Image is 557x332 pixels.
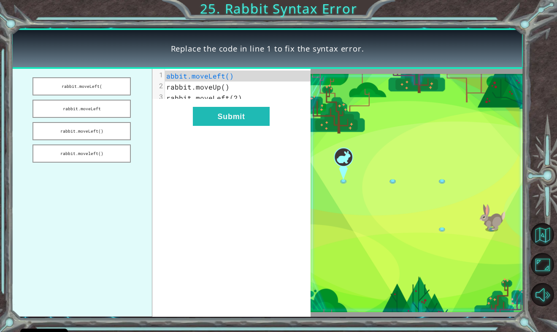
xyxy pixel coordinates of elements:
button: Submit [193,107,270,126]
div: 3 [152,93,165,101]
div: 2 [152,82,165,90]
button: rabbit.moveLeft( [32,77,131,95]
button: Back to Map [531,223,554,246]
button: Mute [531,283,554,306]
div: 1 [152,71,165,79]
button: Maximize Browser [531,253,554,276]
span: rabbit.moveLeft(2) [166,93,242,102]
a: Back to Map [532,220,557,250]
img: Interactive Art [311,74,524,312]
span: abbit.moveLeft() [166,71,234,80]
button: rabbit.moveleft() [32,144,131,163]
span: Replace the code in line 1 to fix the syntax error. [171,43,364,54]
button: rabbit.moveLeft [32,100,131,118]
span: rabbit.moveUp() [166,82,230,91]
button: rabbit.moveLeft() [32,122,131,140]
